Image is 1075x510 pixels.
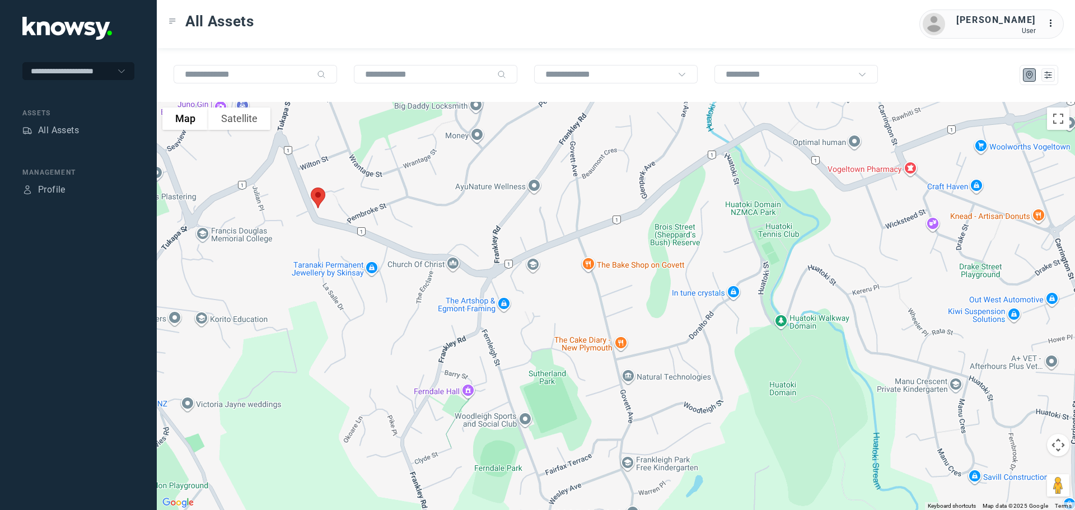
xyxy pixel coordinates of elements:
[1047,17,1060,30] div: :
[1047,17,1060,32] div: :
[22,185,32,195] div: Profile
[317,70,326,79] div: Search
[160,495,197,510] a: Open this area in Google Maps (opens a new window)
[1047,474,1069,497] button: Drag Pegman onto the map to open Street View
[956,13,1036,27] div: [PERSON_NAME]
[956,27,1036,35] div: User
[928,502,976,510] button: Keyboard shortcuts
[1025,70,1035,80] div: Map
[1047,434,1069,456] button: Map camera controls
[185,11,254,31] span: All Assets
[169,17,176,25] div: Toggle Menu
[983,503,1048,509] span: Map data ©2025 Google
[1055,503,1072,509] a: Terms (opens in new tab)
[1048,19,1059,27] tspan: ...
[22,167,134,177] div: Management
[162,107,208,130] button: Show street map
[1047,107,1069,130] button: Toggle fullscreen view
[38,124,79,137] div: All Assets
[923,13,945,35] img: avatar.png
[22,108,134,118] div: Assets
[1043,70,1053,80] div: List
[208,107,270,130] button: Show satellite imagery
[497,70,506,79] div: Search
[22,17,112,40] img: Application Logo
[22,183,66,196] a: ProfileProfile
[160,495,197,510] img: Google
[22,124,79,137] a: AssetsAll Assets
[22,125,32,135] div: Assets
[38,183,66,196] div: Profile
